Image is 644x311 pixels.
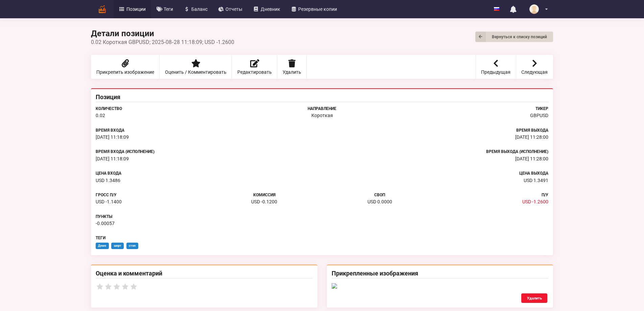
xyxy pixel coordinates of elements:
h2: Направление [250,106,395,111]
span: Следующая [521,70,548,74]
span: Баланс [191,7,208,12]
a: Следующая [516,55,553,79]
span: USD -0.1200 [251,199,277,204]
span: -0.00057 [96,221,115,226]
span: USD -1.1400 [96,199,122,204]
h2: Комиссия [211,193,317,198]
span: USD 1.3486 [96,178,120,183]
img: no_avatar_64x64-c1df70be568ff5ffbc6dc4fa4a63b692.png [529,4,539,14]
span: USD 1.3491 [524,178,548,183]
h2: Цена Входа [96,171,317,176]
span: Редактировать [237,70,272,74]
span: 0.02 [96,113,105,118]
span: Резервные копии [298,7,337,12]
span: Короткая [311,113,333,118]
span: USD 0.0000 [367,199,392,204]
h2: Гросс П/У [96,193,202,198]
h2: Время Входа [96,128,317,133]
img: fb2ccb52-d44e-454b-8e28-ee0072add352.png [332,283,549,289]
h2: Время выхода (исполнение) [327,149,549,154]
span: USD -1.2600 [522,199,548,204]
span: шорт [111,243,124,249]
h2: Время входа (исполнение) [96,149,317,154]
a: Предыдущая [476,55,516,79]
span: GBPUSD [530,113,548,118]
h2: Тикер [404,106,548,111]
h2: Пункты [96,214,548,219]
span: 2025-08-28 11:28:00+0600 [515,134,548,140]
h2: Количество [96,106,240,111]
span: 2025-08-28 11:18:09+0600 [96,134,129,140]
span: Демо [96,243,109,249]
span: 2025-08-28 11:18:09+0600 [96,156,129,161]
div: 0.02 Короткая GBPUSD; 2025‑08‑28 11:18:09; USD -1.2600 [91,39,553,45]
div: Детали позиции [91,28,553,45]
a: Вернуться к списку позиций [475,31,553,42]
h2: П/У [442,193,548,198]
span: стоп [126,243,138,249]
h2: Теги [96,236,548,241]
h2: Время Выхода [327,128,549,133]
span: 2025-08-28 11:28:00+0600 [515,156,548,161]
span: Удалить [283,70,301,74]
button: Удалить [521,293,547,303]
img: logo-5391b84d95ca78eb0fcbe8eb83ca0fe5.png [96,3,108,15]
span: Отчеты [225,7,242,12]
div: Позиция [96,93,548,102]
span: Теги [164,7,173,12]
div: Оценка и комментарий [96,269,313,279]
span: Позиции [126,7,146,12]
h2: Своп [327,193,433,198]
span: Предыдущая [481,70,510,74]
h2: Цена Выхода [327,171,549,176]
span: Прикрепить изображение [96,70,154,74]
div: Прикрепленные изображения [332,269,549,279]
span: Дневник [261,7,280,12]
span: Оценить / Комментировать [165,70,226,74]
